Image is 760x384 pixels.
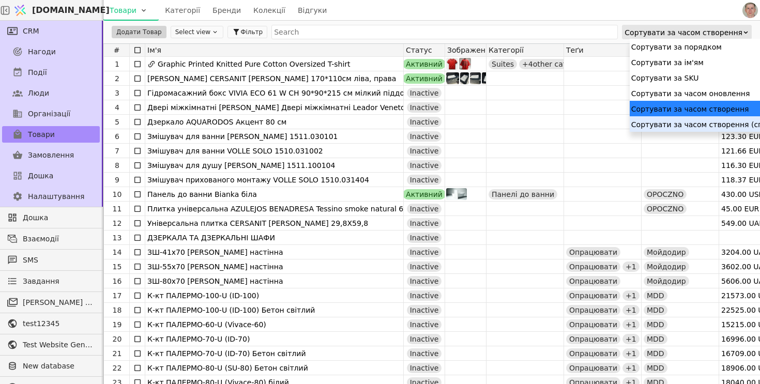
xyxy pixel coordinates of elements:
img: 1560949290925-CROPPED-IMG_0201-2-.jpg [742,3,758,18]
a: Нагоди [2,43,100,60]
div: 16 [105,274,129,288]
div: MDD [644,319,667,330]
div: Inactive [407,102,442,113]
span: New database [23,361,95,372]
div: Inactive [407,175,442,185]
a: Замовлення [2,147,100,163]
div: ЗШ-55х70 [PERSON_NAME] настінна [147,259,401,274]
a: Завдання [2,273,100,289]
div: Активний [403,73,446,84]
div: Inactive [407,131,442,142]
div: 3 [105,86,129,100]
div: ДЗЕРКАЛА ТА ДЗЕРКАЛЬНІ ШАФИ [147,231,401,245]
div: Мойдодир [644,247,689,257]
a: SMS [2,252,100,268]
div: Inactive [407,160,442,171]
a: Дошка [2,167,100,184]
div: 17 [105,288,129,303]
span: Фільтр [240,27,263,37]
div: Панелі до ванни [489,189,557,199]
div: Inactive [407,319,442,330]
div: Змішувач для ванни [PERSON_NAME] 1511.030101 [147,129,401,144]
div: + 1 [622,319,640,330]
div: К-кт ПАЛЕРМО-100-U (ID-100) [147,288,401,303]
div: Опрацювати [566,334,620,344]
span: Дошка [28,171,53,181]
div: Inactive [407,348,442,359]
span: Категорії [489,46,524,54]
div: MDD [644,290,667,301]
div: Опрацювати [566,247,620,257]
div: MDD [644,334,667,344]
div: Inactive [407,233,442,243]
div: MDD [644,363,667,373]
a: Налаштування [2,188,100,205]
div: К-кт ПАЛЕРМО-70-U (ID-70) [147,332,401,346]
a: Події [2,64,100,81]
div: + 1 [622,334,640,344]
div: 12 [105,216,129,231]
div: 20 [105,332,129,346]
div: Змішувач для ванни VOLLE SOLO 1510.031002 [147,144,401,158]
div: + 4 other category [519,59,589,69]
span: Нагоди [28,47,56,57]
div: 15 [105,259,129,274]
div: MDD [644,305,667,315]
div: 13 [105,231,129,245]
div: + 1 [622,262,640,272]
a: New database [2,358,100,374]
div: Мойдодир [644,262,689,272]
div: Активний [403,189,446,199]
div: 7 [105,144,129,158]
div: ЗШ-80х70 [PERSON_NAME] настінна [147,274,401,288]
div: Універсальна плитка CERSANIT [PERSON_NAME] 29,8X59,8 [147,216,401,231]
a: [PERSON_NAME] розсилки [2,294,100,311]
div: 2 [105,71,129,86]
div: Inactive [407,146,442,156]
div: ЗШ-41х70 [PERSON_NAME] настінна [147,245,401,259]
div: Опрацювати [566,276,620,286]
div: Опрацювати [566,305,620,315]
span: Товари [28,129,55,140]
span: Люди [28,88,49,99]
span: CRM [23,26,39,37]
div: Двері міжкімнатні [PERSON_NAME] Двері міжкімнатні Leador Veneto [147,100,401,115]
input: Search [271,25,618,39]
div: + 1 [622,290,640,301]
span: Події [28,67,47,78]
div: 21 [105,346,129,361]
div: + 1 [622,305,640,315]
div: К-кт ПАЛЕРМО-60-U (Vivace-60) [147,317,401,332]
span: Дошка [23,212,95,223]
div: Мойдодир [644,276,689,286]
span: Теґи [566,46,584,54]
span: [PERSON_NAME] розсилки [23,297,95,308]
div: Inactive [407,334,442,344]
a: Організації [2,105,100,122]
button: Select view [171,26,223,38]
a: CRM [2,23,100,39]
div: Inactive [407,305,442,315]
span: test12345 [23,318,95,329]
div: Дзеркало AQUARODOS Акцент 80 см [147,115,401,129]
div: 14 [105,245,129,259]
div: 1 [105,57,129,71]
div: Inactive [407,276,442,286]
span: Зображення [447,46,486,54]
div: + 1 [622,348,640,359]
div: 4 [105,100,129,115]
a: test12345 [2,315,100,332]
a: [DOMAIN_NAME] [10,1,103,20]
div: Inactive [407,363,442,373]
div: Inactive [407,117,442,127]
div: Inactive [407,290,442,301]
span: Налаштування [28,191,84,202]
span: Graphic Printed Knitted Pure Cotton Oversized T-shirt [158,57,351,71]
div: Inactive [407,262,442,272]
div: К-кт ПАЛЕРМО-80-U (SU-80) Бетон світлий [147,361,401,375]
button: Фільтр [227,26,267,38]
div: Опрацювати [566,262,620,272]
a: Додати Товар [112,26,166,38]
div: + 1 [622,363,640,373]
div: OPOCZNO [644,189,687,199]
